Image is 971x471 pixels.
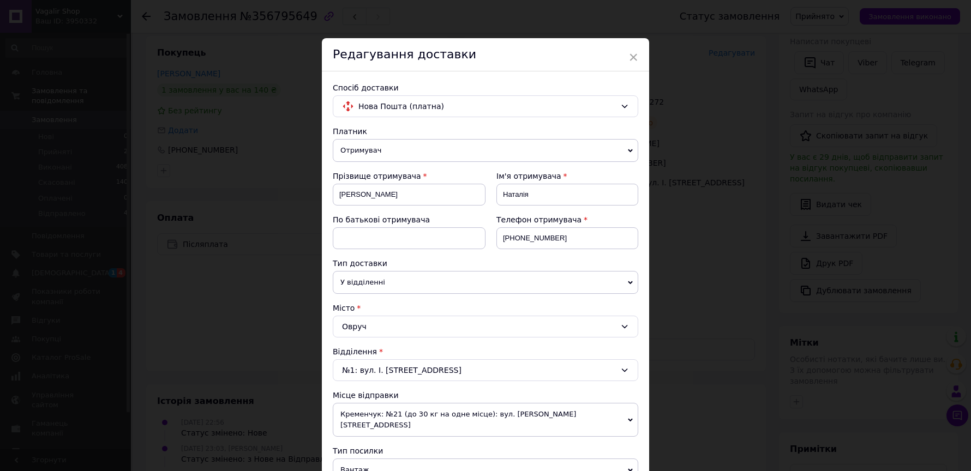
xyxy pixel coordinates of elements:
[333,139,638,162] span: Отримувач
[333,215,430,224] span: По батькові отримувача
[333,259,387,268] span: Тип доставки
[333,271,638,294] span: У відділенні
[496,227,638,249] input: +380
[333,303,638,313] div: Місто
[333,359,638,381] div: №1: вул. І. [STREET_ADDRESS]
[496,172,561,180] span: Ім'я отримувача
[333,172,421,180] span: Прізвище отримувача
[333,127,367,136] span: Платник
[333,316,638,337] div: Овруч
[333,346,638,357] div: Відділення
[333,403,638,437] span: Кременчук: №21 (до 30 кг на одне місце): вул. [PERSON_NAME][STREET_ADDRESS]
[628,48,638,67] span: ×
[333,82,638,93] div: Спосіб доставки
[358,100,616,112] span: Нова Пошта (платна)
[333,391,399,400] span: Місце відправки
[496,215,582,224] span: Телефон отримувача
[333,446,383,455] span: Тип посилки
[322,38,649,71] div: Редагування доставки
